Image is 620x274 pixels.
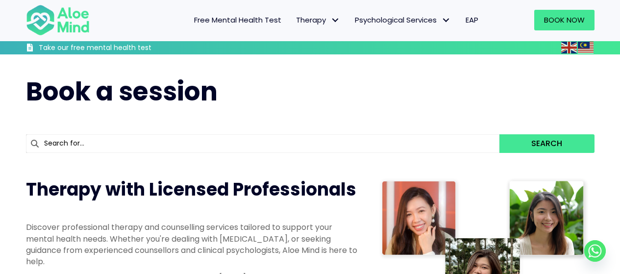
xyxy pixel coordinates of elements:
[26,4,90,36] img: Aloe mind Logo
[578,42,594,53] img: ms
[39,43,204,53] h3: Take our free mental health test
[26,74,218,109] span: Book a session
[534,10,595,30] a: Book Now
[289,10,347,30] a: TherapyTherapy: submenu
[102,10,486,30] nav: Menu
[194,15,281,25] span: Free Mental Health Test
[347,10,458,30] a: Psychological ServicesPsychological Services: submenu
[561,42,577,53] img: en
[296,15,340,25] span: Therapy
[584,240,606,262] a: Whatsapp
[26,134,500,153] input: Search for...
[561,42,578,53] a: English
[26,43,204,54] a: Take our free mental health test
[578,42,595,53] a: Malay
[355,15,451,25] span: Psychological Services
[466,15,478,25] span: EAP
[499,134,594,153] button: Search
[544,15,585,25] span: Book Now
[458,10,486,30] a: EAP
[439,13,453,27] span: Psychological Services: submenu
[26,222,359,267] p: Discover professional therapy and counselling services tailored to support your mental health nee...
[187,10,289,30] a: Free Mental Health Test
[26,177,356,202] span: Therapy with Licensed Professionals
[328,13,343,27] span: Therapy: submenu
